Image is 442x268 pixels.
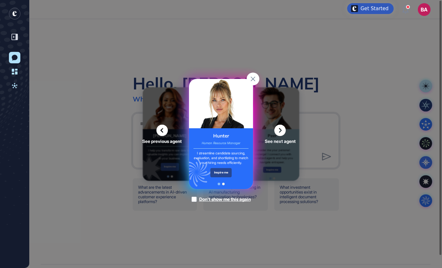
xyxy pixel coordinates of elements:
div: I streamline candidate sourcing, evaluation, and shortlisting to match your hiring needs efficien... [193,151,249,166]
span: See previous agent [142,139,182,144]
div: Don't show me this again [199,196,251,202]
div: Human Resource Manager [202,141,240,145]
button: BA [418,3,431,16]
div: Hunter [213,133,229,139]
span: See next agent [265,139,296,144]
img: hunter-card.png [189,79,253,129]
div: Open Get Started checklist [347,3,394,14]
div: Get Started [361,5,389,12]
div: Inspire me [210,168,232,177]
div: entrapeer-logo [9,8,20,19]
img: launcher-image-alternative-text [351,5,358,12]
